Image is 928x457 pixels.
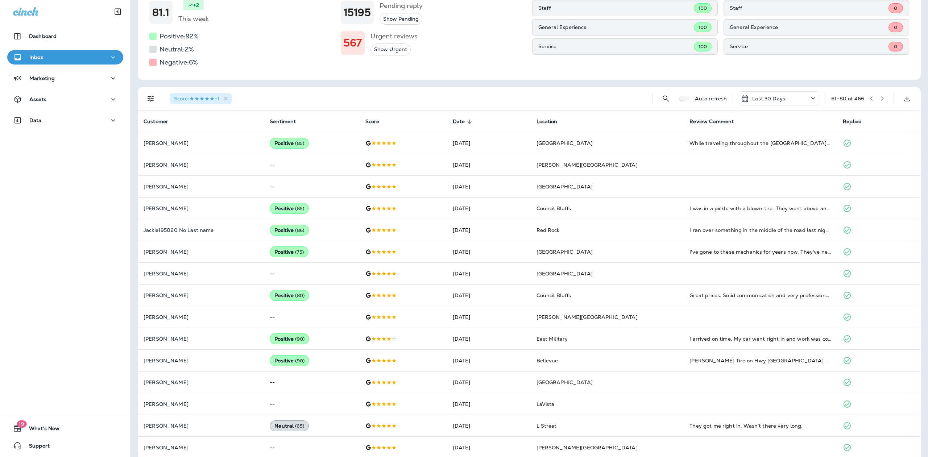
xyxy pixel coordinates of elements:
[370,30,418,42] h5: Urgent reviews
[270,333,309,344] div: Positive
[894,5,897,11] span: 0
[264,393,360,415] td: --
[689,335,831,342] div: I arrived on time. My car went right in and work was completed within minutes. Quick and efficient!
[536,444,638,451] span: [PERSON_NAME][GEOGRAPHIC_DATA]
[270,119,296,125] span: Sentiment
[689,140,831,147] div: While traveling throughout the Midwest, my tire sensors indicated a loss of pressure. Upon inspec...
[447,132,531,154] td: [DATE]
[536,336,568,342] span: East Military
[447,328,531,350] td: [DATE]
[144,358,258,363] p: [PERSON_NAME]
[7,113,123,128] button: Data
[536,140,593,146] span: [GEOGRAPHIC_DATA]
[144,205,258,211] p: [PERSON_NAME]
[7,421,123,436] button: 19What's New
[447,198,531,219] td: [DATE]
[144,445,258,450] p: [PERSON_NAME]
[900,91,914,106] button: Export as CSV
[536,423,557,429] span: L Street
[752,96,785,101] p: Last 30 Days
[843,119,862,125] span: Replied
[295,292,304,299] span: ( 80 )
[689,205,831,212] div: I was in a pickle with a blown tire. They went above and beyond to help. And got me back on the r...
[689,248,831,255] div: I've gone to these mechanics for years now. They've never done me wrong. Not the cheapest, but pe...
[144,314,258,320] p: [PERSON_NAME]
[730,43,888,49] p: Service
[264,263,360,284] td: --
[144,423,258,429] p: [PERSON_NAME]
[7,29,123,43] button: Dashboard
[264,176,360,198] td: --
[689,357,831,364] div: Jensen Tire on Hwy 370 & 42nd Street always are friendly & helpful. Very professional! Thank You ...
[159,43,194,55] h5: Neutral: 2 %
[344,7,371,18] h1: 15195
[22,425,59,434] span: What's New
[144,227,258,233] p: Jackie195060 No Last name
[270,119,305,125] span: Sentiment
[699,43,707,50] span: 100
[295,227,304,233] span: ( 86 )
[447,284,531,306] td: [DATE]
[447,176,531,198] td: [DATE]
[270,290,309,301] div: Positive
[295,205,304,212] span: ( 85 )
[536,119,558,125] span: Location
[144,119,168,125] span: Customer
[264,371,360,393] td: --
[538,5,694,11] p: Staff
[453,119,475,125] span: Date
[344,37,362,49] h1: 567
[270,420,309,431] div: Neutral
[29,117,42,123] p: Data
[295,358,304,364] span: ( 90 )
[270,246,308,257] div: Positive
[365,119,380,125] span: Score
[695,96,727,101] p: Auto refresh
[29,96,46,102] p: Assets
[536,183,593,190] span: [GEOGRAPHIC_DATA]
[370,43,411,55] button: Show Urgent
[270,138,309,149] div: Positive
[295,140,304,146] span: ( 85 )
[536,249,593,255] span: [GEOGRAPHIC_DATA]
[447,350,531,371] td: [DATE]
[730,5,888,11] p: Staff
[144,162,258,168] p: [PERSON_NAME]
[159,57,198,68] h5: Negative: 6 %
[144,184,258,190] p: [PERSON_NAME]
[22,443,50,452] span: Support
[29,75,55,81] p: Marketing
[174,95,220,102] span: Score : +1
[178,13,209,25] h5: This week
[536,162,638,168] span: [PERSON_NAME][GEOGRAPHIC_DATA]
[144,140,258,146] p: [PERSON_NAME]
[144,401,258,407] p: [PERSON_NAME]
[689,422,831,429] div: They got me right in. Wasn’t there very long.
[144,91,158,106] button: Filters
[730,24,888,30] p: General Experience
[447,306,531,328] td: [DATE]
[7,439,123,453] button: Support
[689,227,831,234] div: I ran over something in the middle of the road last night and ruined a tire. I had to use a saws ...
[193,1,199,9] p: +2
[689,292,831,299] div: Great prices. Solid communication and very professional. Thanks
[152,7,170,18] h1: 81.1
[295,336,304,342] span: ( 90 )
[447,263,531,284] td: [DATE]
[159,30,199,42] h5: Positive: 92 %
[29,33,57,39] p: Dashboard
[538,24,694,30] p: General Experience
[295,249,304,255] span: ( 75 )
[447,415,531,437] td: [DATE]
[144,271,258,277] p: [PERSON_NAME]
[536,357,558,364] span: Bellevue
[264,154,360,176] td: --
[453,119,465,125] span: Date
[270,355,309,366] div: Positive
[894,43,897,50] span: 0
[380,13,422,25] button: Show Pending
[170,93,232,104] div: Score:5 Stars+1
[536,292,571,299] span: Council Bluffs
[144,249,258,255] p: [PERSON_NAME]
[536,401,555,407] span: LaVista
